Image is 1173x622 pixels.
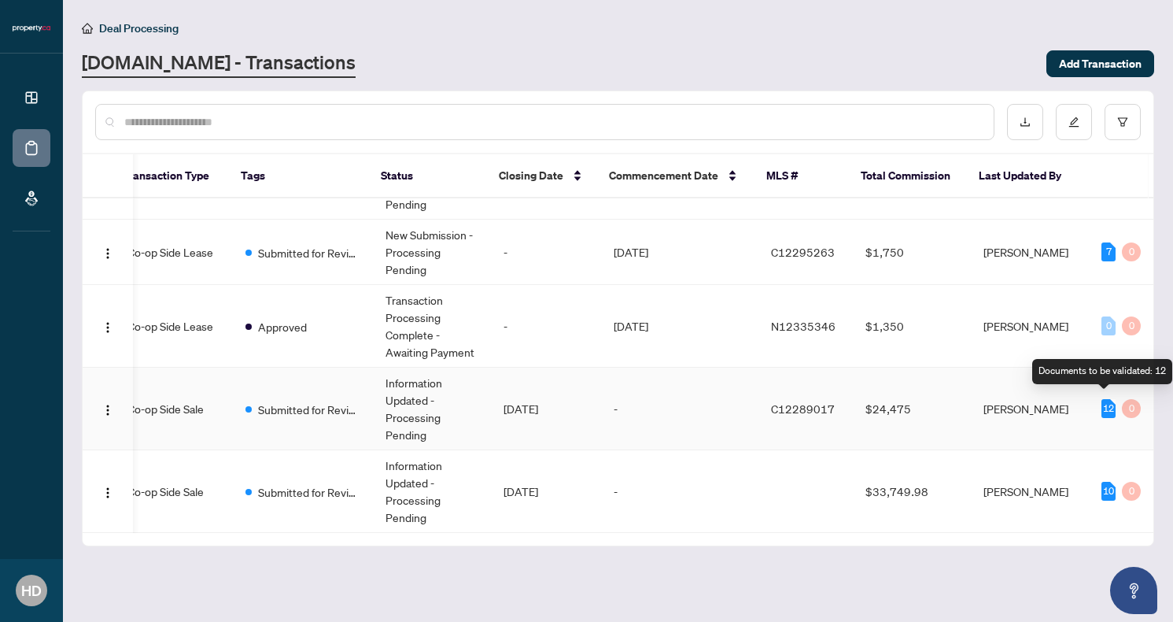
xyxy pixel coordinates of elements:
td: $1,350 [853,285,971,368]
span: Add Transaction [1059,51,1142,76]
img: logo [13,24,50,33]
td: [DATE] [491,450,601,533]
td: - [491,220,601,285]
div: Documents to be validated: 12 [1032,359,1172,384]
span: C12295263 [771,245,835,259]
td: Information Updated - Processing Pending [373,368,491,450]
td: $33,749.98 [853,450,971,533]
button: download [1007,104,1043,140]
td: Transaction Processing Complete - Awaiting Payment [373,285,491,368]
span: Commencement Date [609,167,718,184]
img: Logo [101,404,114,417]
span: Submitted for Review [258,483,360,501]
th: Commencement Date [596,154,754,198]
div: 7 [1101,243,1116,261]
span: download [1020,117,1031,128]
div: 0 [1122,317,1141,335]
td: [DATE] [491,368,601,450]
th: Total Commission [848,154,966,198]
td: - [491,285,601,368]
td: - [601,450,758,533]
span: HD [21,579,42,602]
a: [DOMAIN_NAME] - Transactions [82,50,356,78]
span: edit [1068,117,1079,128]
span: Approved [258,318,307,335]
th: Closing Date [486,154,596,198]
button: Logo [95,239,120,265]
button: Logo [95,313,120,339]
div: 0 [1101,317,1116,335]
div: 10 [1101,482,1116,501]
div: 0 [1122,399,1141,418]
th: Status [368,154,486,198]
button: edit [1056,104,1092,140]
td: [DATE] [601,285,758,368]
td: - [601,368,758,450]
span: Submitted for Review [258,244,360,261]
th: Tags [228,154,368,198]
th: Last Updated By [966,154,1084,198]
div: 12 [1101,399,1116,418]
img: Logo [101,247,114,260]
div: 0 [1122,482,1141,501]
img: Logo [101,487,114,499]
td: Co-op Side Lease [115,220,233,285]
button: Add Transaction [1046,50,1154,77]
button: Logo [95,479,120,504]
span: filter [1117,117,1128,128]
span: N12335346 [771,319,835,333]
span: C12289017 [771,402,835,416]
td: Co-op Side Sale [115,368,233,450]
td: [DATE] [601,220,758,285]
td: [PERSON_NAME] [971,450,1089,533]
td: $1,750 [853,220,971,285]
button: Logo [95,396,120,421]
td: Co-op Side Lease [115,285,233,368]
td: [PERSON_NAME] [971,285,1089,368]
th: MLS # [754,154,848,198]
span: home [82,23,93,34]
img: Logo [101,321,114,334]
button: filter [1105,104,1141,140]
span: Submitted for Review [258,401,360,418]
span: Closing Date [499,167,563,184]
span: Deal Processing [99,21,179,35]
td: Co-op Side Sale [115,450,233,533]
td: [PERSON_NAME] [971,368,1089,450]
button: Open asap [1110,567,1157,614]
div: 0 [1122,243,1141,261]
td: New Submission - Processing Pending [373,220,491,285]
th: Transaction Type [110,154,228,198]
td: [PERSON_NAME] [971,220,1089,285]
td: $24,475 [853,368,971,450]
td: Information Updated - Processing Pending [373,450,491,533]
